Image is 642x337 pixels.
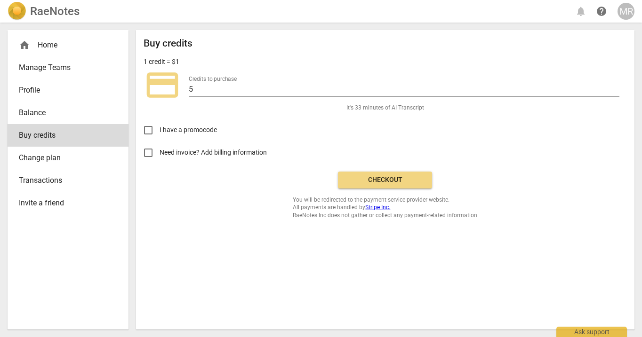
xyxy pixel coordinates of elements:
h2: RaeNotes [30,5,80,18]
span: You will be redirected to the payment service provider website. All payments are handled by RaeNo... [293,196,477,219]
span: It's 33 minutes of AI Transcript [346,104,424,112]
span: help [596,6,607,17]
span: Manage Teams [19,62,110,73]
a: Buy credits [8,124,128,147]
a: LogoRaeNotes [8,2,80,21]
span: Change plan [19,152,110,164]
img: Logo [8,2,26,21]
a: Manage Teams [8,56,128,79]
label: Credits to purchase [189,76,237,82]
span: credit_card [144,66,181,104]
a: Stripe Inc. [365,204,390,211]
span: Transactions [19,175,110,186]
span: Buy credits [19,130,110,141]
div: Home [8,34,128,56]
h2: Buy credits [144,38,193,49]
button: Checkout [338,172,432,188]
p: 1 credit = $1 [144,57,179,67]
button: MR [618,3,634,20]
span: Need invoice? Add billing information [160,148,268,157]
span: Invite a friend [19,197,110,209]
span: Balance [19,107,110,118]
a: Transactions [8,169,128,192]
span: I have a promocode [160,125,217,135]
a: Change plan [8,147,128,169]
a: Balance [8,102,128,124]
span: home [19,39,30,51]
span: Checkout [345,175,425,185]
a: Profile [8,79,128,102]
div: Home [19,39,110,51]
a: Help [593,3,610,20]
div: Ask support [556,327,627,337]
a: Invite a friend [8,192,128,214]
span: Profile [19,85,110,96]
